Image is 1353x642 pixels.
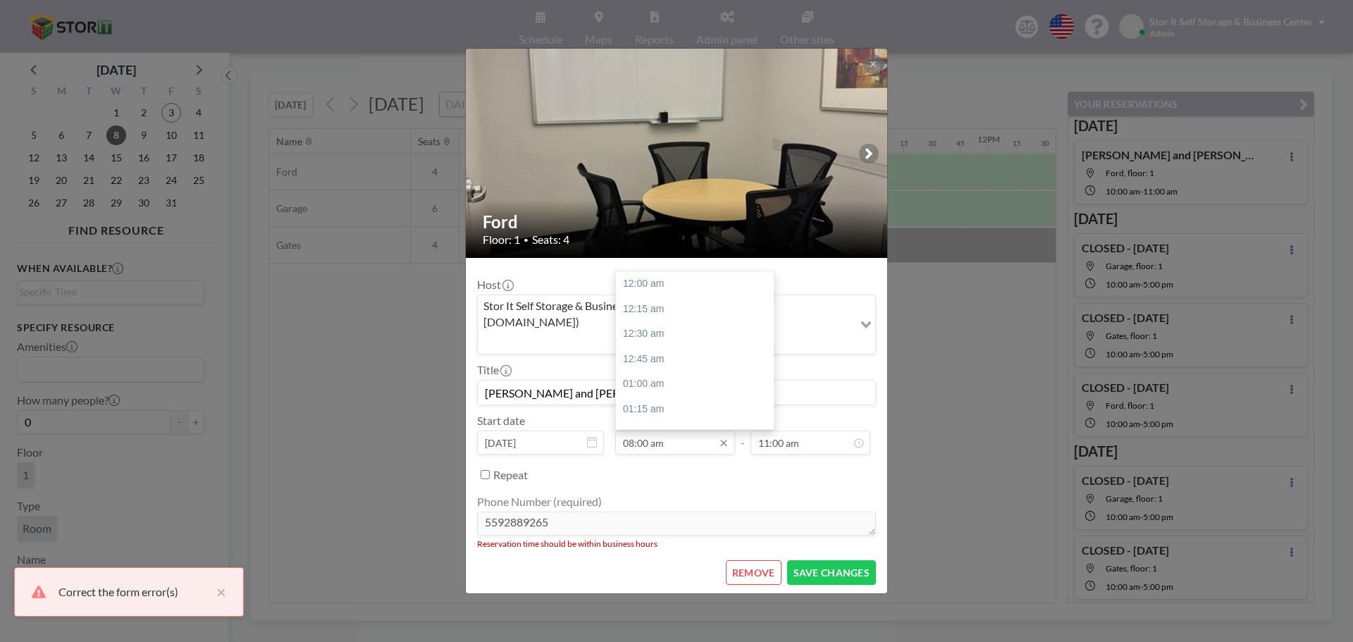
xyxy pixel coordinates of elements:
h2: Ford [483,211,872,233]
div: 12:00 am [616,271,781,297]
div: 01:15 am [616,397,781,422]
button: SAVE CHANGES [787,560,876,585]
span: Stor It Self Storage & Business Center ([EMAIL_ADDRESS][DOMAIN_NAME]) [481,298,851,330]
span: • [524,235,529,245]
label: Title [477,363,510,377]
input: Search for option [479,333,852,351]
div: 12:15 am [616,297,781,322]
button: close [209,584,226,600]
label: Phone Number (required) [477,495,602,509]
label: Host [477,278,512,292]
input: (No title) [478,381,875,405]
div: 01:30 am [616,422,781,447]
div: 01:00 am [616,371,781,397]
li: Reservation time should be within business hours [477,538,876,549]
span: Floor: 1 [483,233,520,247]
button: REMOVE [726,560,781,585]
label: Start date [477,414,525,428]
span: - [741,419,745,450]
span: Seats: 4 [532,233,569,247]
label: Repeat [493,468,528,482]
div: 12:45 am [616,347,781,372]
div: Correct the form error(s) [58,584,209,600]
div: 12:30 am [616,321,781,347]
div: Search for option [478,295,875,354]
